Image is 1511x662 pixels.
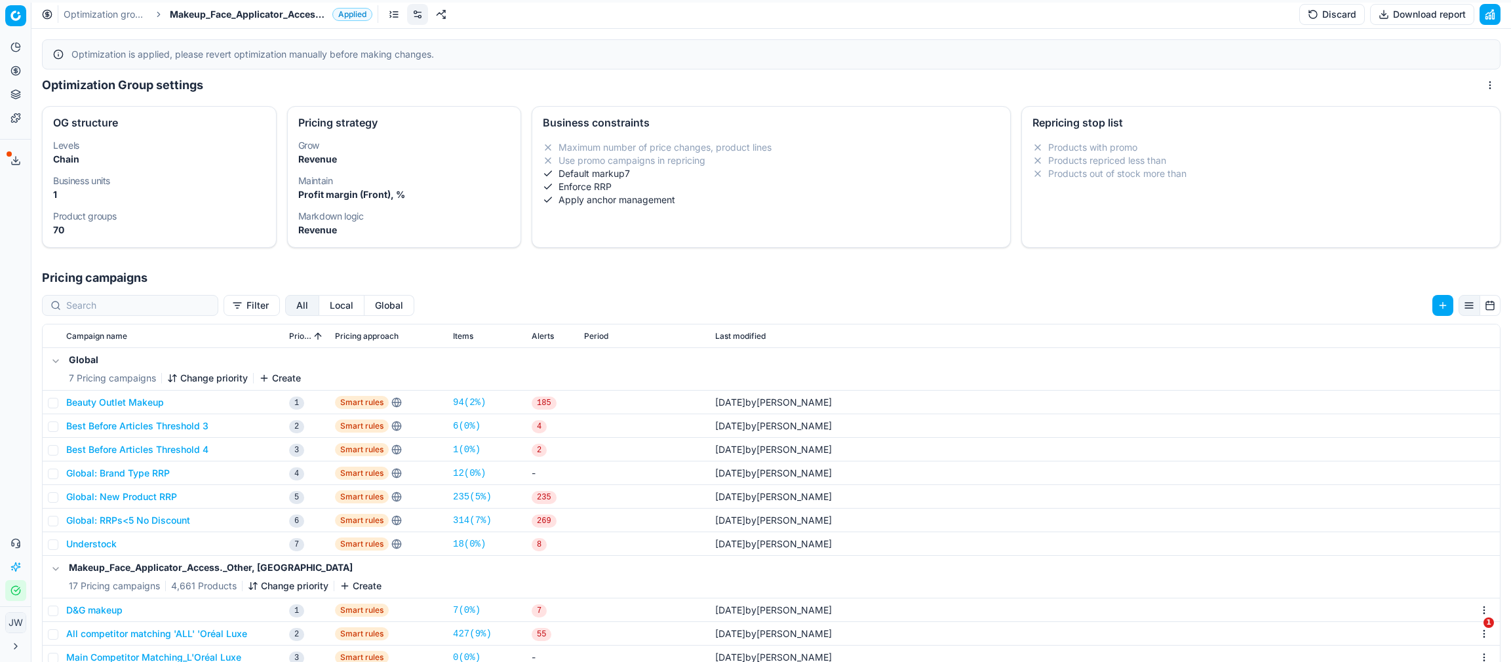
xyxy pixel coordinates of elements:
li: Products out of stock more than [1032,167,1489,180]
span: 8 [532,538,547,551]
div: by [PERSON_NAME] [715,467,832,480]
button: Beauty Outlet Makeup [66,396,164,409]
span: 7 [289,538,304,551]
span: [DATE] [715,397,745,408]
span: 2 [289,628,304,641]
span: 269 [532,515,557,528]
div: by [PERSON_NAME] [715,419,832,433]
strong: Chain [53,153,79,165]
strong: Revenue [298,224,337,235]
span: [DATE] [715,628,745,639]
span: Last modified [715,331,766,341]
span: Smart rules [335,443,389,456]
span: [DATE] [715,604,745,615]
div: by [PERSON_NAME] [715,604,832,617]
div: by [PERSON_NAME] [715,490,832,503]
span: Applied [332,8,372,21]
button: Global: New Product RRP [66,490,177,503]
li: Products with promo [1032,141,1489,154]
span: JW [6,613,26,633]
h5: Makeup_Face_Applicator_Access._Other, [GEOGRAPHIC_DATA] [69,561,382,574]
div: Optimization is applied, please revert optimization manually before making changes. [71,48,1489,61]
div: Repricing stop list [1032,117,1489,128]
div: by [PERSON_NAME] [715,396,832,409]
div: Pricing strategy [298,117,511,128]
span: 3 [289,444,304,457]
a: 427(9%) [453,627,492,640]
span: Smart rules [335,537,389,551]
a: 235(5%) [453,490,492,503]
span: Smart rules [335,467,389,480]
span: Alerts [532,331,554,341]
a: 18(0%) [453,537,486,551]
span: Campaign name [66,331,127,341]
button: Global: Brand Type RRP [66,467,170,480]
span: Period [584,331,608,341]
button: All competitor matching 'ALL' 'Oréal Luxe [66,627,247,640]
li: Maximum number of price changes, product lines [543,141,1000,154]
td: - [526,461,579,485]
h5: Global [69,353,301,366]
span: [DATE] [715,420,745,431]
span: Makeup_Face_Applicator_Access._Other, [GEOGRAPHIC_DATA]Applied [170,8,372,21]
div: by [PERSON_NAME] [715,443,832,456]
span: [DATE] [715,444,745,455]
strong: Revenue [298,153,337,165]
strong: Profit margin (Front), % [298,189,405,200]
a: Optimization groups [64,8,147,21]
li: Products repriced less than [1032,154,1489,167]
strong: 70 [53,224,64,235]
button: Global: RRPs<5 No Discount [66,514,190,527]
div: by [PERSON_NAME] [715,514,832,527]
span: Priority [289,331,311,341]
dt: Grow [298,141,511,150]
span: 4 [289,467,304,480]
button: Change priority [248,579,328,593]
button: Create [259,372,301,385]
h1: Optimization Group settings [42,76,203,94]
dt: Business units [53,176,265,185]
dt: Markdown logic [298,212,511,221]
a: 314(7%) [453,514,492,527]
span: Smart rules [335,604,389,617]
span: 6 [289,515,304,528]
a: 1(0%) [453,443,481,456]
a: 6(0%) [453,419,481,433]
button: Best Before Articles Threshold 3 [66,419,208,433]
h1: Pricing campaigns [31,269,1511,287]
div: Business constraints [543,117,1000,128]
button: Change priority [167,372,248,385]
button: D&G makeup [66,604,123,617]
span: 1 [289,604,304,617]
li: Default markup 7 [543,167,1000,180]
input: Search [66,299,210,312]
li: Apply anchor management [543,193,1000,206]
span: [DATE] [715,491,745,502]
span: Pricing approach [335,331,399,341]
div: by [PERSON_NAME] [715,627,832,640]
button: Best Before Articles Threshold 4 [66,443,208,456]
span: Smart rules [335,514,389,527]
a: 94(2%) [453,396,486,409]
span: Smart rules [335,419,389,433]
dt: Maintain [298,176,511,185]
button: Download report [1370,4,1474,25]
button: Discard [1299,4,1365,25]
a: 7(0%) [453,604,481,617]
button: Filter [224,295,280,316]
li: Enforce RRP [543,180,1000,193]
button: Understock [66,537,117,551]
span: 185 [532,397,557,410]
span: 55 [532,628,551,641]
span: 7 [532,604,547,617]
span: Items [453,331,473,341]
dt: Product groups [53,212,265,221]
dt: Levels [53,141,265,150]
button: all [285,295,319,316]
span: [DATE] [715,515,745,526]
span: 17 Pricing campaigns [69,579,160,593]
a: 12(0%) [453,467,486,480]
button: JW [5,612,26,633]
button: local [319,295,364,316]
span: Makeup_Face_Applicator_Access._Other, [GEOGRAPHIC_DATA] [170,8,327,21]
